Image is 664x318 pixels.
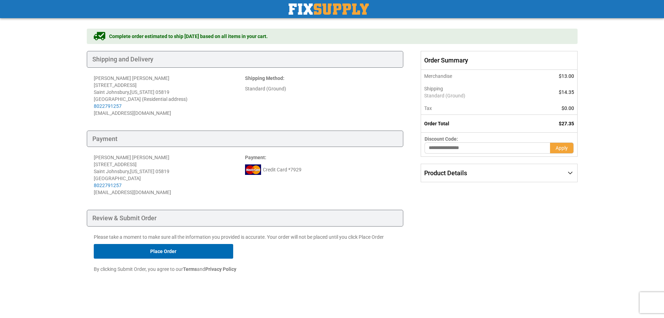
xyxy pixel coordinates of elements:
[421,70,528,82] th: Merchandise
[424,86,443,91] span: Shipping
[245,164,261,175] img: mc.png
[421,102,528,115] th: Tax
[245,164,396,175] div: Credit Card *7929
[559,89,574,95] span: $14.35
[425,136,458,142] span: Discount Code:
[94,244,233,259] button: Place Order
[559,73,574,79] span: $13.00
[205,266,236,272] strong: Privacy Policy
[94,234,397,241] p: Please take a moment to make sure all the information you provided is accurate. Your order will n...
[87,210,404,227] div: Review & Submit Order
[550,142,574,154] button: Apply
[183,266,197,272] strong: Terms
[94,154,245,189] div: [PERSON_NAME] [PERSON_NAME] [STREET_ADDRESS] Saint Johnsbury , 05819 [GEOGRAPHIC_DATA]
[245,75,284,81] strong: :
[94,110,171,116] span: [EMAIL_ADDRESS][DOMAIN_NAME]
[245,85,396,92] div: Standard (Ground)
[94,190,171,195] span: [EMAIL_ADDRESS][DOMAIN_NAME]
[289,3,369,15] img: Fix Industrial Supply
[94,183,122,188] a: 8022791257
[87,51,404,68] div: Shipping and Delivery
[556,145,568,151] span: Apply
[559,121,574,126] span: $27.35
[424,121,449,126] strong: Order Total
[94,75,245,117] address: [PERSON_NAME] [PERSON_NAME] [STREET_ADDRESS] Saint Johnsbury , 05819 [GEOGRAPHIC_DATA] (Residenti...
[94,103,122,109] a: 8022791257
[109,33,268,40] span: Complete order estimated to ship [DATE] based on all items in your cart.
[245,155,266,160] strong: :
[424,169,467,177] span: Product Details
[562,105,574,111] span: $0.00
[421,51,577,70] span: Order Summary
[94,266,397,273] p: By clicking Submit Order, you agree to our and
[245,75,283,81] span: Shipping Method
[289,3,369,15] a: store logo
[130,169,154,174] span: [US_STATE]
[130,89,154,95] span: [US_STATE]
[245,155,265,160] span: Payment
[87,131,404,147] div: Payment
[424,92,524,99] span: Standard (Ground)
